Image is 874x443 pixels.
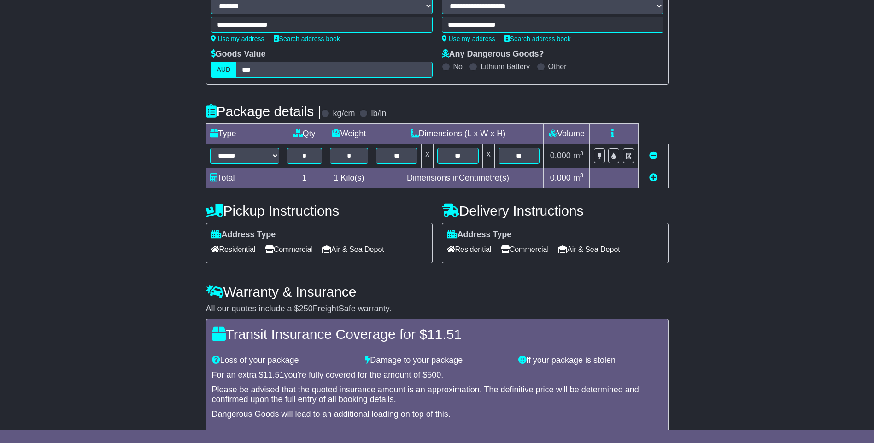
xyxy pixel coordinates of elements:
a: Search address book [504,35,571,42]
h4: Delivery Instructions [442,203,669,218]
label: No [453,62,463,71]
td: 1 [283,168,326,188]
a: Remove this item [649,151,657,160]
div: If your package is stolen [514,356,667,366]
span: Residential [211,242,256,256]
label: lb/in [371,109,386,119]
label: Address Type [211,230,276,240]
td: Weight [326,124,372,144]
a: Add new item [649,173,657,182]
span: Commercial [501,242,549,256]
div: Please be advised that the quoted insurance amount is an approximation. The definitive price will... [212,385,663,405]
div: For an extra $ you're fully covered for the amount of $ . [212,370,663,380]
div: Loss of your package [207,356,361,366]
span: 500 [427,370,441,379]
h4: Transit Insurance Coverage for $ [212,326,663,342]
td: x [482,144,494,168]
label: Goods Value [211,49,266,59]
label: kg/cm [333,109,355,119]
td: Dimensions (L x W x H) [372,124,544,144]
span: m [573,151,584,160]
span: Residential [447,242,492,256]
span: 11.51 [264,370,284,379]
div: Damage to your package [360,356,514,366]
td: Dimensions in Centimetre(s) [372,168,544,188]
label: Other [548,62,567,71]
span: 11.51 [427,326,462,342]
sup: 3 [580,150,584,157]
div: Dangerous Goods will lead to an additional loading on top of this. [212,409,663,420]
span: 0.000 [550,173,571,182]
span: Air & Sea Depot [558,242,620,256]
td: x [422,144,434,168]
sup: 3 [580,172,584,179]
td: Qty [283,124,326,144]
span: Air & Sea Depot [322,242,384,256]
h4: Warranty & Insurance [206,284,669,299]
span: 250 [299,304,313,313]
td: Volume [544,124,590,144]
td: Type [206,124,283,144]
label: Address Type [447,230,512,240]
span: 0.000 [550,151,571,160]
span: m [573,173,584,182]
td: Kilo(s) [326,168,372,188]
a: Use my address [211,35,264,42]
label: AUD [211,62,237,78]
label: Any Dangerous Goods? [442,49,544,59]
a: Use my address [442,35,495,42]
h4: Package details | [206,104,322,119]
a: Search address book [274,35,340,42]
span: Commercial [265,242,313,256]
td: Total [206,168,283,188]
div: All our quotes include a $ FreightSafe warranty. [206,304,669,314]
label: Lithium Battery [481,62,530,71]
h4: Pickup Instructions [206,203,433,218]
span: 1 [334,173,338,182]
